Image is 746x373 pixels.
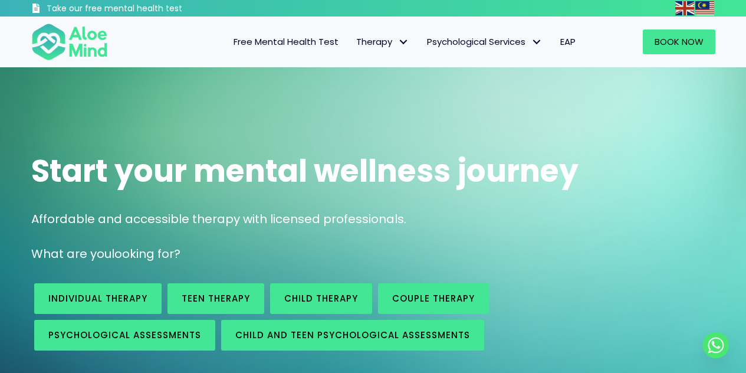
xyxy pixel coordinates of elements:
a: Malay [695,1,715,15]
span: Free Mental Health Test [234,35,339,48]
span: looking for? [111,246,180,262]
a: Couple therapy [378,283,489,314]
span: Book Now [655,35,704,48]
span: Start your mental wellness journey [31,149,579,192]
a: EAP [551,30,584,54]
nav: Menu [123,30,584,54]
span: Psychological Services: submenu [528,34,545,51]
a: Teen Therapy [167,283,264,314]
a: Child and Teen Psychological assessments [221,320,484,351]
a: Individual therapy [34,283,162,314]
img: ms [695,1,714,15]
a: TherapyTherapy: submenu [347,30,418,54]
h3: Take our free mental health test [47,3,245,15]
a: Book Now [643,30,715,54]
span: Child and Teen Psychological assessments [235,329,470,341]
a: Take our free mental health test [31,3,245,17]
span: Child Therapy [284,292,358,305]
span: Psychological assessments [48,329,201,341]
span: Therapy [356,35,409,48]
a: Whatsapp [703,332,729,358]
img: Aloe mind Logo [31,22,108,61]
a: Free Mental Health Test [225,30,347,54]
span: What are you [31,246,111,262]
span: Teen Therapy [182,292,250,305]
span: Individual therapy [48,292,147,305]
a: Psychological assessments [34,320,215,351]
a: Psychological ServicesPsychological Services: submenu [418,30,551,54]
span: Therapy: submenu [395,34,412,51]
a: English [675,1,695,15]
span: EAP [560,35,576,48]
p: Affordable and accessible therapy with licensed professionals. [31,211,715,228]
span: Couple therapy [392,292,475,305]
span: Psychological Services [427,35,543,48]
img: en [675,1,694,15]
a: Child Therapy [270,283,372,314]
